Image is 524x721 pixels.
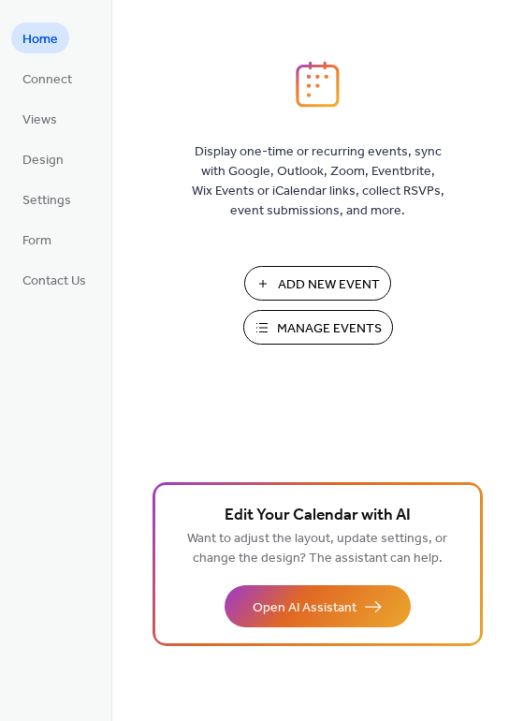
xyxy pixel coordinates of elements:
a: Views [11,103,68,134]
span: Home [22,30,58,50]
a: Contact Us [11,264,97,295]
button: Add New Event [244,266,391,301]
span: Manage Events [277,319,382,339]
span: Add New Event [278,275,380,295]
span: Views [22,110,57,130]
span: Display one-time or recurring events, sync with Google, Outlook, Zoom, Eventbrite, Wix Events or ... [192,142,444,221]
span: Design [22,151,64,170]
a: Design [11,143,75,174]
span: Settings [22,191,71,211]
span: Connect [22,70,72,90]
span: Edit Your Calendar with AI [225,503,411,529]
button: Open AI Assistant [225,585,411,627]
span: Form [22,231,51,251]
a: Connect [11,63,83,94]
span: Open AI Assistant [253,598,357,618]
a: Home [11,22,69,53]
a: Form [11,224,63,255]
a: Settings [11,184,82,214]
button: Manage Events [243,310,393,345]
img: logo_icon.svg [296,61,339,108]
span: Want to adjust the layout, update settings, or change the design? The assistant can help. [187,526,447,571]
span: Contact Us [22,272,86,291]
